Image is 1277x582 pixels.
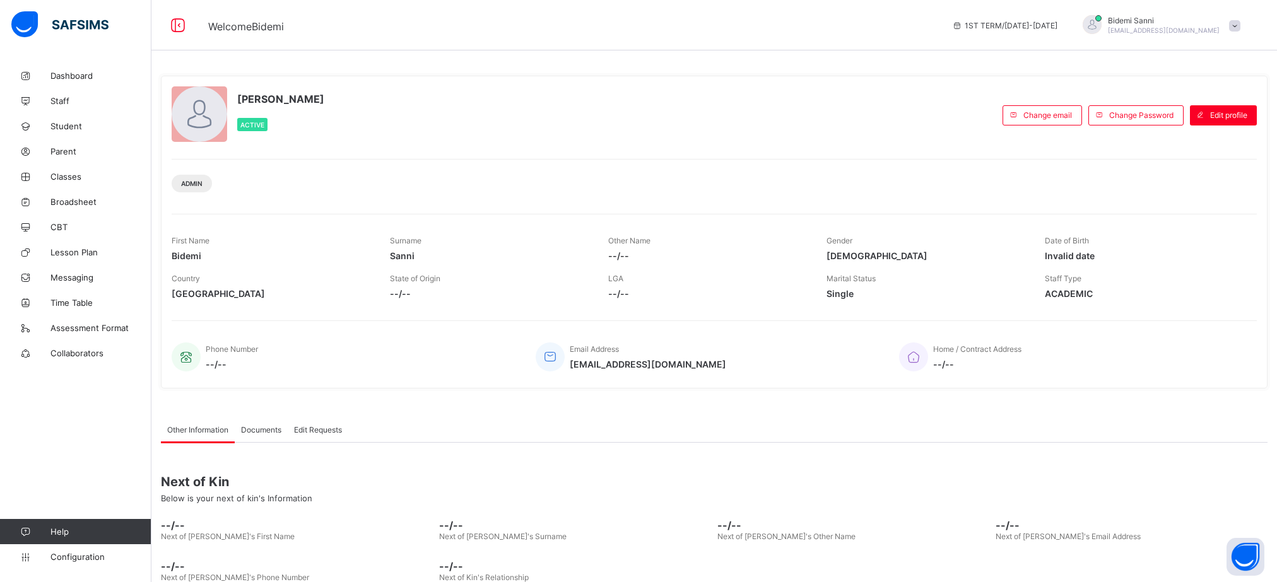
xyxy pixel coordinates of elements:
span: ACADEMIC [1045,288,1244,299]
span: [GEOGRAPHIC_DATA] [172,288,371,299]
span: Staff Type [1045,274,1081,283]
span: --/-- [439,519,711,532]
span: session/term information [952,21,1057,30]
span: Country [172,274,200,283]
span: Next of Kin's Relationship [439,573,529,582]
span: Assessment Format [50,323,151,333]
span: [DEMOGRAPHIC_DATA] [827,250,1026,261]
span: Home / Contract Address [933,344,1021,354]
button: Open asap [1227,538,1264,576]
span: Help [50,527,151,537]
span: Date of Birth [1045,236,1089,245]
span: Broadsheet [50,197,151,207]
span: Configuration [50,552,151,562]
span: Documents [241,425,281,434]
span: Next of [PERSON_NAME]'s First Name [161,532,295,541]
span: Next of [PERSON_NAME]'s Surname [439,532,567,541]
span: Next of [PERSON_NAME]'s Other Name [717,532,856,541]
span: Student [50,121,151,131]
span: Collaborators [50,348,151,358]
span: Other Information [167,425,228,434]
span: --/-- [608,250,808,261]
span: Change email [1023,110,1072,120]
span: Dashboard [50,71,151,81]
span: Other Name [608,236,650,245]
span: Marital Status [827,274,876,283]
span: Next of Kin [161,474,1268,489]
span: Lesson Plan [50,247,151,257]
span: Staff [50,96,151,106]
span: --/-- [933,359,1021,370]
span: LGA [608,274,623,283]
span: --/-- [161,519,433,532]
span: Change Password [1109,110,1174,120]
span: Classes [50,172,151,182]
span: Next of [PERSON_NAME]'s Phone Number [161,573,309,582]
div: BidemiSanni [1070,15,1247,36]
span: Time Table [50,298,151,308]
span: Messaging [50,272,151,282]
span: Gender [827,236,852,245]
span: --/-- [608,288,808,299]
span: Surname [390,236,421,245]
span: Edit Requests [294,425,342,434]
span: Active [240,121,264,129]
span: Bidemi Sanni [1108,16,1220,25]
span: --/-- [717,519,989,532]
span: First Name [172,236,209,245]
span: Bidemi [172,250,371,261]
span: [EMAIL_ADDRESS][DOMAIN_NAME] [570,359,726,370]
span: Email Address [570,344,619,354]
span: Admin [181,180,203,187]
span: Single [827,288,1026,299]
span: --/-- [206,359,258,370]
span: [PERSON_NAME] [237,93,324,105]
span: Sanni [390,250,589,261]
span: --/-- [161,560,433,573]
span: Invalid date [1045,250,1244,261]
span: Welcome Bidemi [208,20,284,33]
span: --/-- [439,560,711,573]
span: Parent [50,146,151,156]
span: --/-- [390,288,589,299]
img: safsims [11,11,109,38]
span: Phone Number [206,344,258,354]
span: Edit profile [1210,110,1247,120]
span: CBT [50,222,151,232]
span: Next of [PERSON_NAME]'s Email Address [996,532,1141,541]
span: [EMAIL_ADDRESS][DOMAIN_NAME] [1108,26,1220,34]
span: Below is your next of kin's Information [161,493,312,503]
span: --/-- [996,519,1268,532]
span: State of Origin [390,274,440,283]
